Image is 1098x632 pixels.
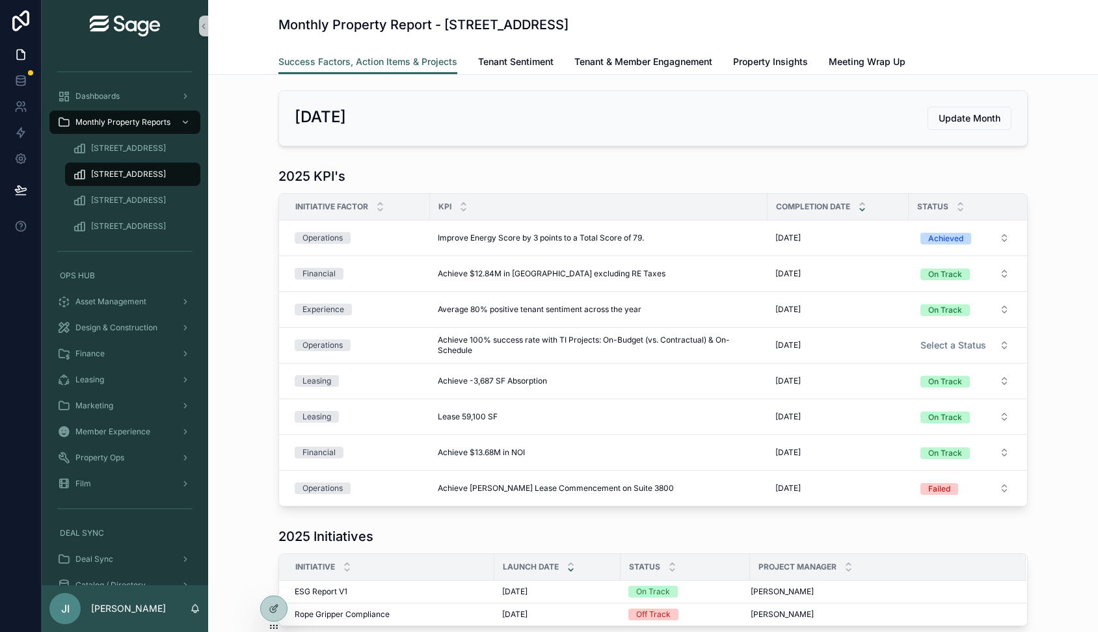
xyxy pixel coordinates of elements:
[920,339,986,352] span: Select a Status
[295,609,487,620] a: Rope Gripper Compliance
[75,427,150,437] span: Member Experience
[910,334,1020,357] button: Select Button
[751,586,814,597] span: [PERSON_NAME]
[775,340,801,350] span: [DATE]
[776,202,850,212] span: Completion Date
[295,107,346,127] h2: [DATE]
[438,304,641,315] span: Average 80% positive tenant sentiment across the year
[438,233,760,243] a: Improve Energy Score by 3 points to a Total Score of 79.
[295,375,422,387] a: Leasing
[75,479,91,489] span: Film
[910,369,1020,393] button: Select Button
[295,562,335,572] span: Initiative
[91,143,166,153] span: [STREET_ADDRESS]
[438,269,760,279] a: Achieve $12.84M in [GEOGRAPHIC_DATA] excluding RE Taxes
[49,394,200,417] a: Marketing
[751,586,1010,597] a: [PERSON_NAME]
[49,368,200,391] a: Leasing
[49,264,200,287] a: OPS HUB
[909,476,1021,501] a: Select Button
[775,376,801,386] span: [DATE]
[302,232,343,244] div: Operations
[928,447,962,459] div: On Track
[60,270,95,281] span: OPS HUB
[49,547,200,571] a: Deal Sync
[502,609,613,620] a: [DATE]
[49,111,200,134] a: Monthly Property Reports
[574,50,712,76] a: Tenant & Member Engagnement
[278,55,457,68] span: Success Factors, Action Items & Projects
[295,232,422,244] a: Operations
[910,298,1020,321] button: Select Button
[751,609,814,620] span: [PERSON_NAME]
[295,586,347,597] span: ESG Report V1
[302,375,331,387] div: Leasing
[928,483,950,495] div: Failed
[438,202,451,212] span: KPI
[928,269,962,280] div: On Track
[49,342,200,365] a: Finance
[775,412,901,422] a: [DATE]
[629,562,660,572] span: Status
[49,472,200,495] a: Film
[90,16,160,36] img: App logo
[438,233,644,243] span: Improve Energy Score by 3 points to a Total Score of 79.
[302,304,344,315] div: Experience
[910,477,1020,500] button: Select Button
[775,233,801,243] span: [DATE]
[278,50,457,75] a: Success Factors, Action Items & Projects
[295,447,422,458] a: Financial
[49,290,200,313] a: Asset Management
[302,411,331,423] div: Leasing
[49,85,200,108] a: Dashboards
[75,401,113,411] span: Marketing
[910,262,1020,285] button: Select Button
[295,304,422,315] a: Experience
[65,137,200,160] a: [STREET_ADDRESS]
[438,304,760,315] a: Average 80% positive tenant sentiment across the year
[478,50,554,76] a: Tenant Sentiment
[75,375,104,385] span: Leasing
[910,405,1020,428] button: Select Button
[75,91,120,101] span: Dashboards
[775,304,901,315] a: [DATE]
[775,269,801,279] span: [DATE]
[295,202,368,212] span: Initiative Factor
[302,447,336,458] div: Financial
[928,376,962,388] div: On Track
[909,297,1021,322] a: Select Button
[438,447,760,458] a: Achieve $13.68M in NOI
[65,189,200,212] a: [STREET_ADDRESS]
[75,349,105,359] span: Finance
[733,55,808,68] span: Property Insights
[295,482,422,494] a: Operations
[909,369,1021,393] a: Select Button
[928,233,963,244] div: Achieved
[438,376,760,386] a: Achieve -3,687 SF Absorption
[75,323,157,333] span: Design & Construction
[503,562,559,572] span: Launch Date
[278,16,569,34] h1: Monthly Property Report - [STREET_ADDRESS]
[438,483,760,494] a: Achieve [PERSON_NAME] Lease Commencement on Suite 3800
[478,55,554,68] span: Tenant Sentiment
[438,335,760,356] a: Achieve 100% success rate with TI Projects: On-Budget (vs. Contractual) & On-Schedule
[733,50,808,76] a: Property Insights
[917,202,948,212] span: Status
[49,521,200,545] a: DEAL SYNC
[636,609,671,620] div: Off Track
[302,268,336,280] div: Financial
[775,376,901,386] a: [DATE]
[775,412,801,422] span: [DATE]
[928,304,962,316] div: On Track
[775,447,901,458] a: [DATE]
[295,411,422,423] a: Leasing
[438,412,498,422] span: Lease 59,100 SF
[775,233,901,243] a: [DATE]
[502,586,613,597] a: [DATE]
[75,296,146,307] span: Asset Management
[829,50,905,76] a: Meeting Wrap Up
[910,226,1020,250] button: Select Button
[61,601,70,616] span: JI
[438,412,760,422] a: Lease 59,100 SF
